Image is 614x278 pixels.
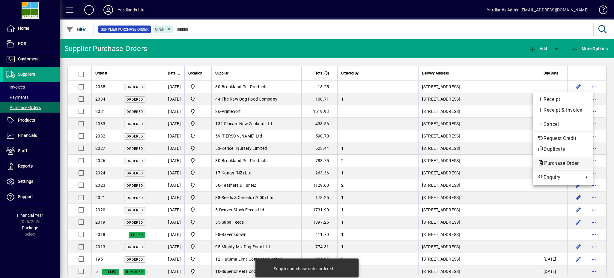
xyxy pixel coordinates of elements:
[538,107,588,114] span: Receipt & Invoice
[538,160,582,166] span: Purchase Order
[538,121,588,128] span: Cancel
[538,96,588,103] span: Receipt
[538,146,588,153] span: Duplicate
[538,174,581,181] span: Enquiry
[538,135,588,142] span: Request Credit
